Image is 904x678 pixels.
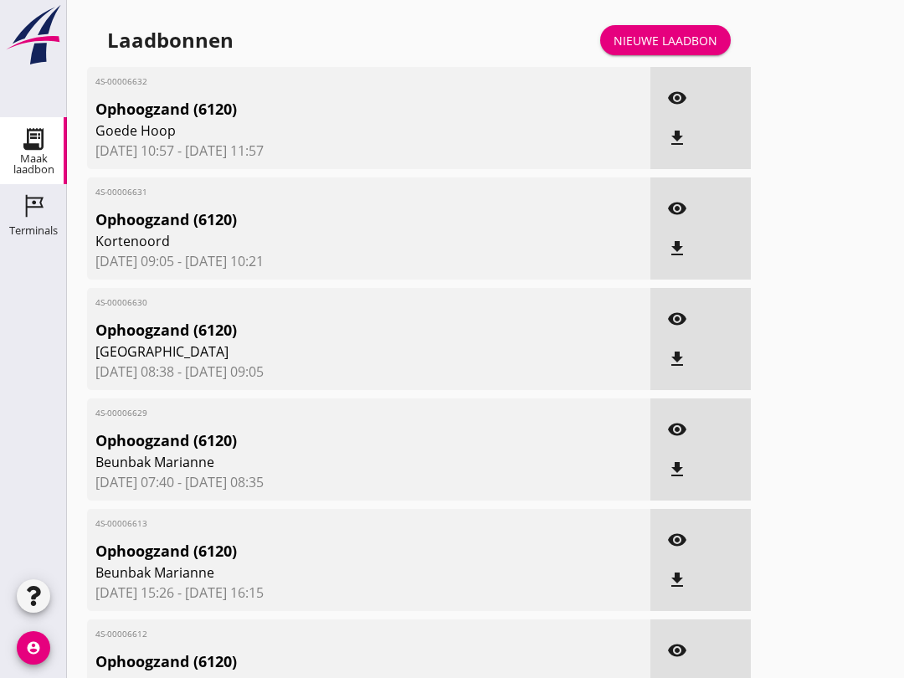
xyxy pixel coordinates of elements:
[9,225,58,236] div: Terminals
[667,128,687,148] i: file_download
[667,309,687,329] i: visibility
[95,75,551,88] span: 4S-00006632
[3,4,64,66] img: logo-small.a267ee39.svg
[95,362,642,382] span: [DATE] 08:38 - [DATE] 09:05
[95,319,551,342] span: Ophoogzand (6120)
[95,562,551,583] span: Beunbak Marianne
[667,198,687,218] i: visibility
[667,530,687,550] i: visibility
[614,32,717,49] div: Nieuwe laadbon
[95,628,551,640] span: 4S-00006612
[95,342,551,362] span: [GEOGRAPHIC_DATA]
[95,186,551,198] span: 4S-00006631
[667,349,687,369] i: file_download
[95,429,551,452] span: Ophoogzand (6120)
[95,208,551,231] span: Ophoogzand (6120)
[95,98,551,121] span: Ophoogzand (6120)
[95,472,642,492] span: [DATE] 07:40 - [DATE] 08:35
[17,631,50,665] i: account_circle
[95,540,551,562] span: Ophoogzand (6120)
[95,121,551,141] span: Goede Hoop
[95,407,551,419] span: 4S-00006629
[107,27,234,54] div: Laadbonnen
[95,650,551,673] span: Ophoogzand (6120)
[95,583,642,603] span: [DATE] 15:26 - [DATE] 16:15
[95,141,642,161] span: [DATE] 10:57 - [DATE] 11:57
[667,419,687,439] i: visibility
[95,251,642,271] span: [DATE] 09:05 - [DATE] 10:21
[95,231,551,251] span: Kortenoord
[667,640,687,660] i: visibility
[600,25,731,55] a: Nieuwe laadbon
[667,88,687,108] i: visibility
[667,239,687,259] i: file_download
[667,460,687,480] i: file_download
[95,452,551,472] span: Beunbak Marianne
[667,570,687,590] i: file_download
[95,517,551,530] span: 4S-00006613
[95,296,551,309] span: 4S-00006630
